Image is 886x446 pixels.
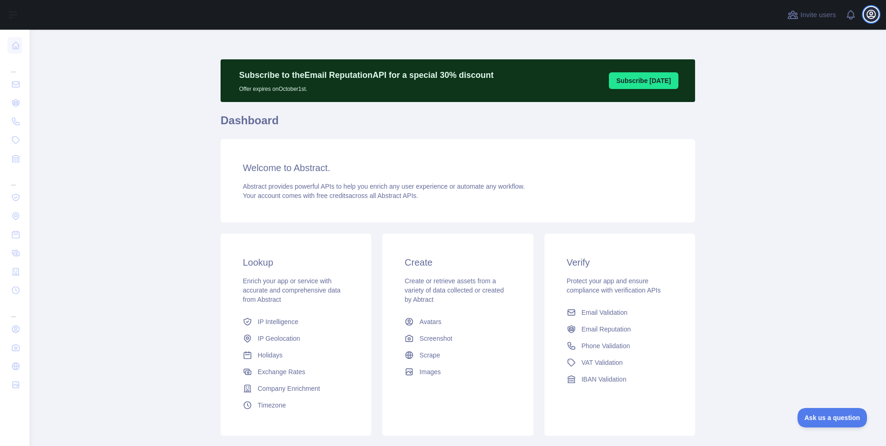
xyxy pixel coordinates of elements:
h3: Lookup [243,256,349,269]
a: Screenshot [401,330,514,347]
span: Enrich your app or service with accurate and comprehensive data from Abstract [243,277,341,303]
h3: Verify [567,256,673,269]
a: VAT Validation [563,354,677,371]
a: Company Enrichment [239,380,353,397]
span: Scrape [419,350,440,360]
a: IP Geolocation [239,330,353,347]
button: Subscribe [DATE] [609,72,678,89]
span: Abstract provides powerful APIs to help you enrich any user experience or automate any workflow. [243,183,525,190]
button: Invite users [785,7,838,22]
h1: Dashboard [221,113,695,135]
span: Protect your app and ensure compliance with verification APIs [567,277,661,294]
div: ... [7,300,22,319]
span: Your account comes with across all Abstract APIs. [243,192,418,199]
span: Screenshot [419,334,452,343]
a: Timezone [239,397,353,414]
span: Images [419,367,441,376]
div: ... [7,169,22,187]
a: Exchange Rates [239,363,353,380]
iframe: Toggle Customer Support [797,408,867,427]
span: IP Intelligence [258,317,298,326]
span: Timezone [258,401,286,410]
a: Scrape [401,347,514,363]
span: free credits [316,192,348,199]
span: IBAN Validation [582,375,627,384]
div: ... [7,56,22,74]
span: Create or retrieve assets from a variety of data collected or created by Abtract [405,277,504,303]
a: Avatars [401,313,514,330]
span: Exchange Rates [258,367,305,376]
a: IBAN Validation [563,371,677,388]
a: Holidays [239,347,353,363]
span: Company Enrichment [258,384,320,393]
p: Subscribe to the Email Reputation API for a special 30 % discount [239,69,494,82]
span: Email Reputation [582,325,631,334]
span: Email Validation [582,308,627,317]
span: IP Geolocation [258,334,300,343]
a: Images [401,363,514,380]
h3: Welcome to Abstract. [243,161,673,174]
h3: Create [405,256,511,269]
span: VAT Validation [582,358,623,367]
span: Phone Validation [582,341,630,350]
a: Email Reputation [563,321,677,338]
span: Avatars [419,317,441,326]
a: Email Validation [563,304,677,321]
a: IP Intelligence [239,313,353,330]
span: Holidays [258,350,283,360]
p: Offer expires on October 1st. [239,82,494,93]
a: Phone Validation [563,338,677,354]
span: Invite users [800,10,836,20]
